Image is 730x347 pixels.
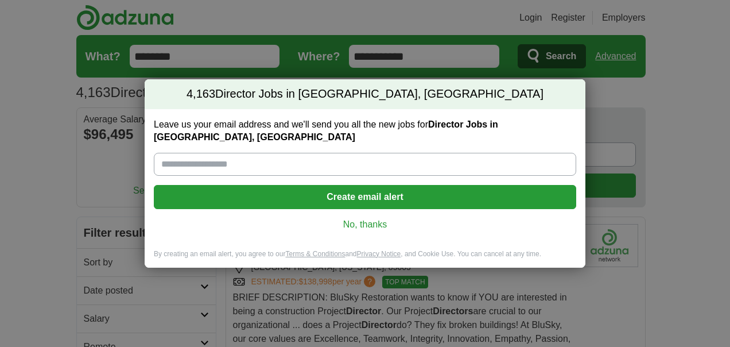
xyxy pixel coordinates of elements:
[154,118,576,144] label: Leave us your email address and we'll send you all the new jobs for
[187,86,215,102] span: 4,163
[163,218,567,231] a: No, thanks
[154,185,576,209] button: Create email alert
[145,79,585,109] h2: Director Jobs in [GEOGRAPHIC_DATA], [GEOGRAPHIC_DATA]
[145,249,585,268] div: By creating an email alert, you agree to our and , and Cookie Use. You can cancel at any time.
[357,250,401,258] a: Privacy Notice
[154,119,498,142] strong: Director Jobs in [GEOGRAPHIC_DATA], [GEOGRAPHIC_DATA]
[285,250,345,258] a: Terms & Conditions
